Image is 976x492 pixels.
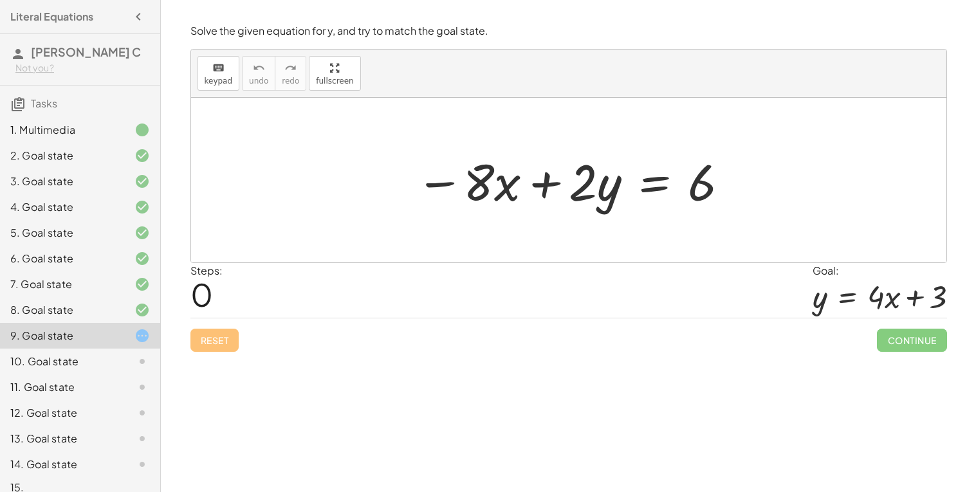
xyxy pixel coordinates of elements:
[134,379,150,395] i: Task not started.
[31,44,141,59] span: [PERSON_NAME] C
[309,56,360,91] button: fullscreen
[190,264,223,277] label: Steps:
[10,379,114,395] div: 11. Goal state
[212,60,225,76] i: keyboard
[134,302,150,318] i: Task finished and correct.
[15,62,150,75] div: Not you?
[10,9,93,24] h4: Literal Equations
[134,457,150,472] i: Task not started.
[249,77,268,86] span: undo
[253,60,265,76] i: undo
[10,302,114,318] div: 8. Goal state
[134,431,150,446] i: Task not started.
[10,431,114,446] div: 13. Goal state
[10,277,114,292] div: 7. Goal state
[190,275,213,314] span: 0
[10,328,114,343] div: 9. Goal state
[284,60,297,76] i: redo
[134,148,150,163] i: Task finished and correct.
[198,56,240,91] button: keyboardkeypad
[134,122,150,138] i: Task finished.
[134,225,150,241] i: Task finished and correct.
[10,199,114,215] div: 4. Goal state
[134,174,150,189] i: Task finished and correct.
[10,354,114,369] div: 10. Goal state
[190,24,947,39] p: Solve the given equation for y, and try to match the goal state.
[813,263,946,278] div: Goal:
[10,174,114,189] div: 3. Goal state
[10,251,114,266] div: 6. Goal state
[10,122,114,138] div: 1. Multimedia
[134,405,150,421] i: Task not started.
[134,199,150,215] i: Task finished and correct.
[282,77,299,86] span: redo
[205,77,233,86] span: keypad
[10,148,114,163] div: 2. Goal state
[31,96,57,110] span: Tasks
[10,457,114,472] div: 14. Goal state
[10,405,114,421] div: 12. Goal state
[134,251,150,266] i: Task finished and correct.
[134,277,150,292] i: Task finished and correct.
[316,77,353,86] span: fullscreen
[242,56,275,91] button: undoundo
[134,328,150,343] i: Task started.
[134,354,150,369] i: Task not started.
[10,225,114,241] div: 5. Goal state
[275,56,306,91] button: redoredo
